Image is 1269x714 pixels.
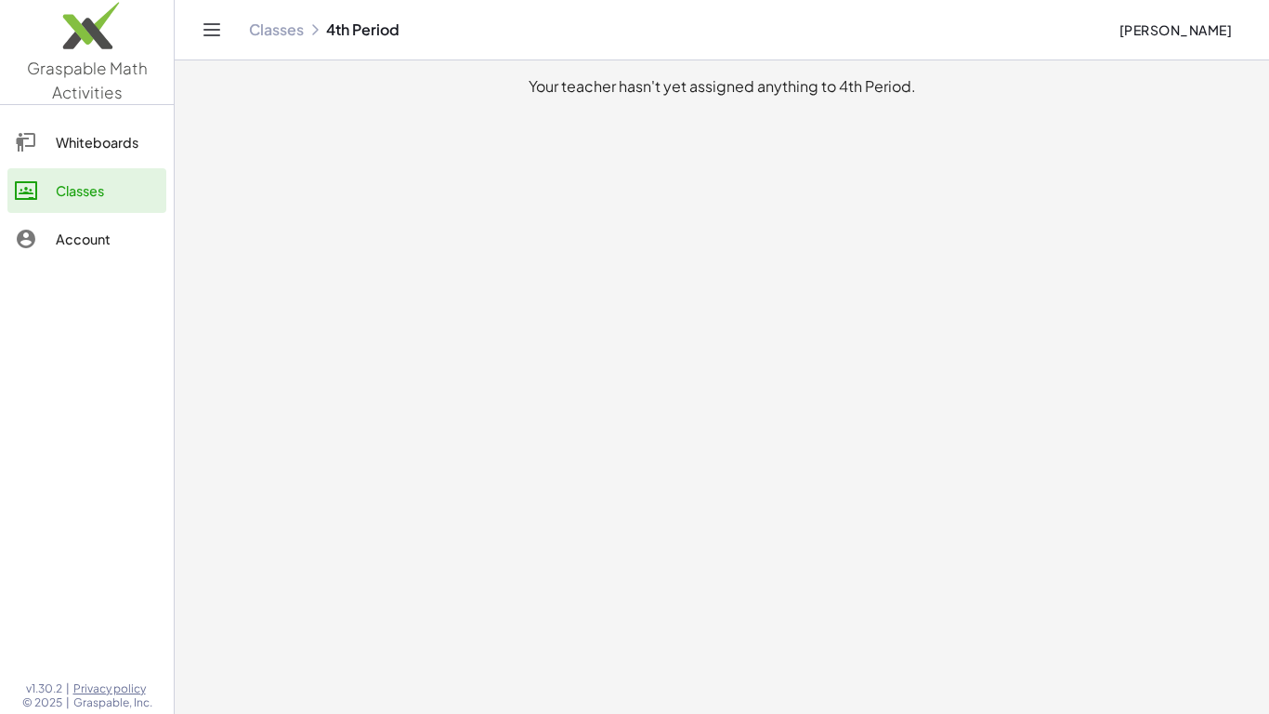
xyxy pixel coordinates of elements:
[56,131,159,153] div: Whiteboards
[73,681,152,696] a: Privacy policy
[197,15,227,45] button: Toggle navigation
[7,120,166,165] a: Whiteboards
[56,179,159,202] div: Classes
[27,58,148,102] span: Graspable Math Activities
[7,217,166,261] a: Account
[1104,13,1247,46] button: [PERSON_NAME]
[66,695,70,710] span: |
[249,20,304,39] a: Classes
[1119,21,1232,38] span: [PERSON_NAME]
[26,681,62,696] span: v1.30.2
[56,228,159,250] div: Account
[22,695,62,710] span: © 2025
[73,695,152,710] span: Graspable, Inc.
[7,168,166,213] a: Classes
[190,75,1254,98] div: Your teacher hasn't yet assigned anything to 4th Period.
[66,681,70,696] span: |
